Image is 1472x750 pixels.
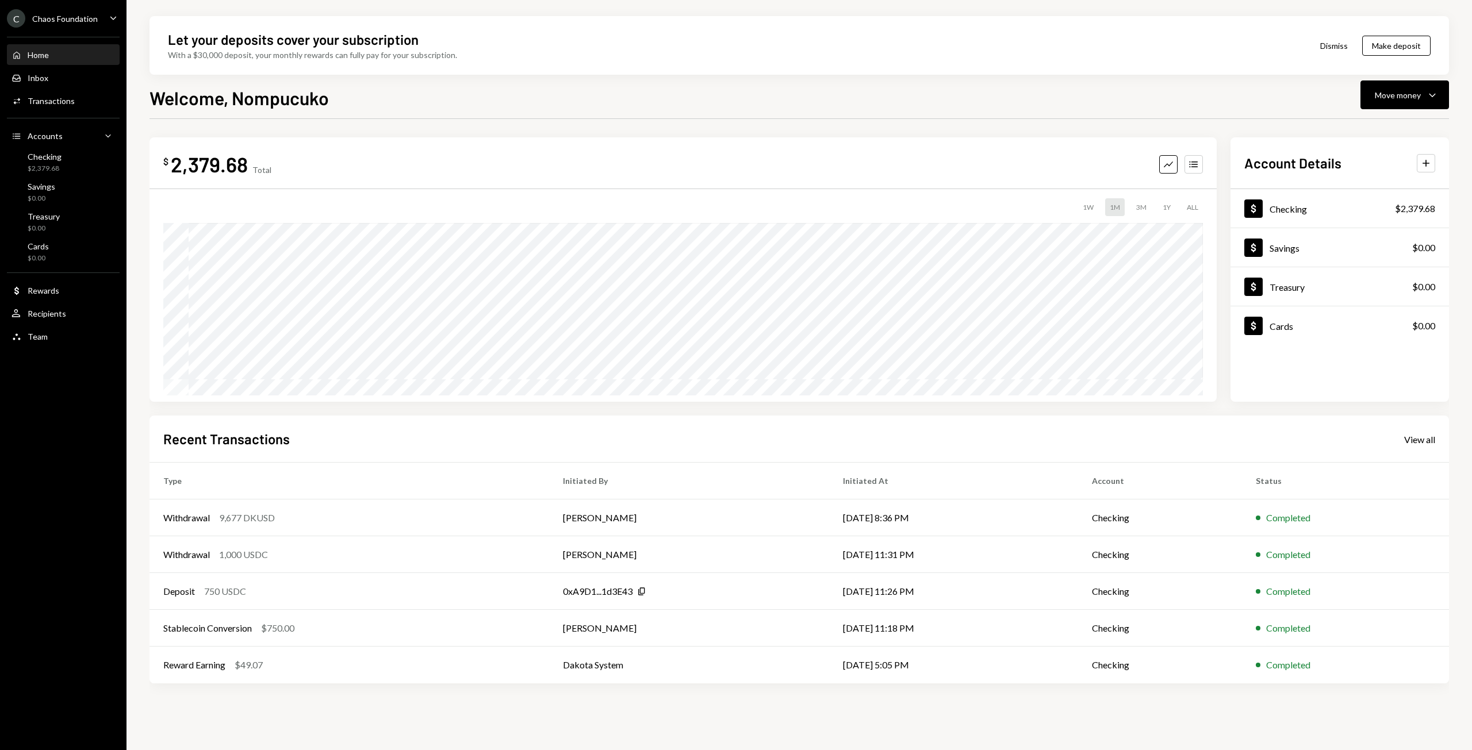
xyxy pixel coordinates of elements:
td: [PERSON_NAME] [549,499,829,536]
div: 1Y [1158,198,1175,216]
a: Treasury$0.00 [1230,267,1449,306]
div: $0.00 [1412,280,1435,294]
div: With a $30,000 deposit, your monthly rewards can fully pay for your subscription. [168,49,457,61]
a: Savings$0.00 [7,178,120,206]
button: Make deposit [1362,36,1431,56]
div: 3M [1132,198,1151,216]
a: Transactions [7,90,120,111]
div: Team [28,332,48,341]
a: Checking$2,379.68 [1230,189,1449,228]
div: Checking [28,152,62,161]
div: Deposit [163,584,195,598]
a: Savings$0.00 [1230,228,1449,267]
td: [DATE] 11:26 PM [829,573,1078,610]
td: [DATE] 11:31 PM [829,536,1078,573]
a: Cards$0.00 [7,238,120,266]
div: $750.00 [261,621,294,635]
div: Withdrawal [163,548,210,561]
div: Checking [1270,203,1307,214]
div: 1,000 USDC [219,548,268,561]
div: Treasury [28,211,60,221]
div: 1W [1078,198,1098,216]
div: $2,379.68 [28,164,62,174]
td: [DATE] 5:05 PM [829,647,1078,683]
div: $0.00 [28,253,49,263]
div: Savings [28,182,55,191]
td: [DATE] 8:36 PM [829,499,1078,536]
a: Team [7,326,120,347]
div: Total [252,165,271,175]
a: Rewards [7,280,120,301]
div: 750 USDC [204,584,246,598]
a: Checking$2,379.68 [7,148,120,176]
button: Dismiss [1306,32,1362,59]
div: Completed [1266,658,1310,672]
td: Checking [1078,573,1242,610]
div: Let your deposits cover your subscription [168,30,419,49]
div: Completed [1266,511,1310,525]
div: Accounts [28,131,63,141]
div: 1M [1105,198,1125,216]
div: Stablecoin Conversion [163,621,252,635]
div: $0.00 [28,224,60,233]
div: Completed [1266,584,1310,598]
div: C [7,9,25,28]
h2: Account Details [1244,153,1341,172]
a: Recipients [7,303,120,324]
div: Cards [28,241,49,251]
a: Treasury$0.00 [7,208,120,236]
div: $0.00 [1412,319,1435,333]
h2: Recent Transactions [163,429,290,448]
td: Checking [1078,647,1242,683]
th: Initiated At [829,463,1078,499]
td: Checking [1078,536,1242,573]
td: [DATE] 11:18 PM [829,610,1078,647]
div: 0xA9D1...1d3E43 [563,584,632,598]
div: View all [1404,434,1435,445]
div: Reward Earning [163,658,225,672]
th: Initiated By [549,463,829,499]
div: $0.00 [1412,241,1435,255]
div: Home [28,50,49,60]
button: Move money [1360,80,1449,109]
div: Cards [1270,321,1293,332]
div: ALL [1182,198,1203,216]
a: Inbox [7,67,120,88]
td: Checking [1078,610,1242,647]
a: Accounts [7,125,120,146]
div: Chaos Foundation [32,14,98,24]
a: Cards$0.00 [1230,306,1449,345]
td: Checking [1078,499,1242,536]
div: Inbox [28,73,48,83]
td: [PERSON_NAME] [549,610,829,647]
th: Account [1078,463,1242,499]
div: Transactions [28,96,75,106]
div: Treasury [1270,282,1305,293]
div: $49.07 [235,658,263,672]
td: Dakota System [549,647,829,683]
th: Type [149,463,549,499]
a: View all [1404,433,1435,445]
div: 9,677 DKUSD [219,511,275,525]
div: $2,379.68 [1395,202,1435,216]
div: Completed [1266,548,1310,561]
th: Status [1242,463,1449,499]
h1: Welcome, Nompucuko [149,86,329,109]
div: $ [163,156,168,167]
td: [PERSON_NAME] [549,536,829,573]
div: $0.00 [28,194,55,203]
div: 2,379.68 [171,151,248,177]
div: Withdrawal [163,511,210,525]
div: Move money [1375,89,1421,101]
div: Recipients [28,309,66,318]
a: Home [7,44,120,65]
div: Rewards [28,286,59,295]
div: Savings [1270,243,1299,253]
div: Completed [1266,621,1310,635]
